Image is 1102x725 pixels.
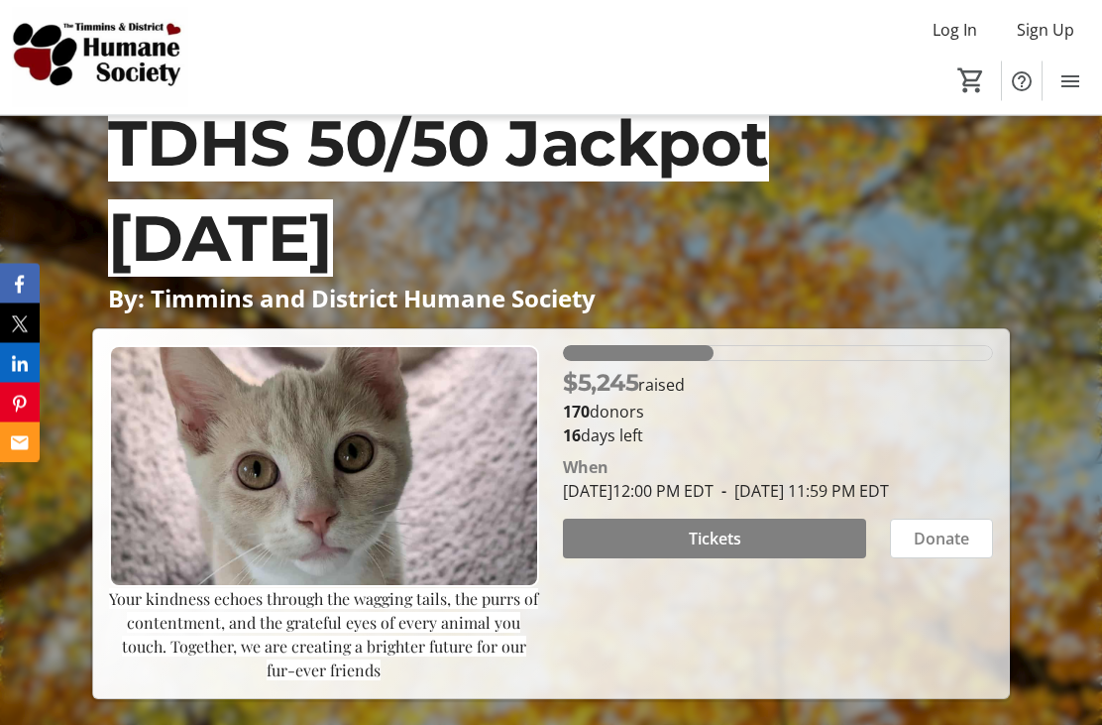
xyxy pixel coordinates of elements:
span: $5,245 [563,369,638,398]
b: 170 [563,402,590,423]
img: Campaign CTA Media Photo [109,346,539,588]
p: days left [563,424,993,448]
button: Sign Up [1001,14,1090,46]
span: Tickets [689,528,741,551]
span: Donate [914,528,969,551]
span: - [714,481,734,503]
button: Log In [917,14,993,46]
span: [DATE] 12:00 PM EDT [563,481,714,503]
span: Your kindness echoes through the wagging tails, the purrs of contentment, and the grateful eyes o... [109,589,538,681]
div: 34.96666666666667% of fundraising goal reached [563,346,993,362]
p: donors [563,401,993,424]
p: By: Timmins and District Humane Society [108,287,995,312]
span: Sign Up [1017,18,1074,42]
button: Menu [1050,61,1090,101]
p: raised [563,366,685,402]
span: [DATE] 11:59 PM EDT [714,481,889,503]
img: Timmins and District Humane Society's Logo [12,8,188,107]
button: Cart [953,62,989,98]
div: When [563,456,608,480]
span: Log In [933,18,977,42]
button: Tickets [563,520,866,559]
button: Donate [890,520,993,559]
span: 16 [563,425,581,447]
button: Help [1002,61,1042,101]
